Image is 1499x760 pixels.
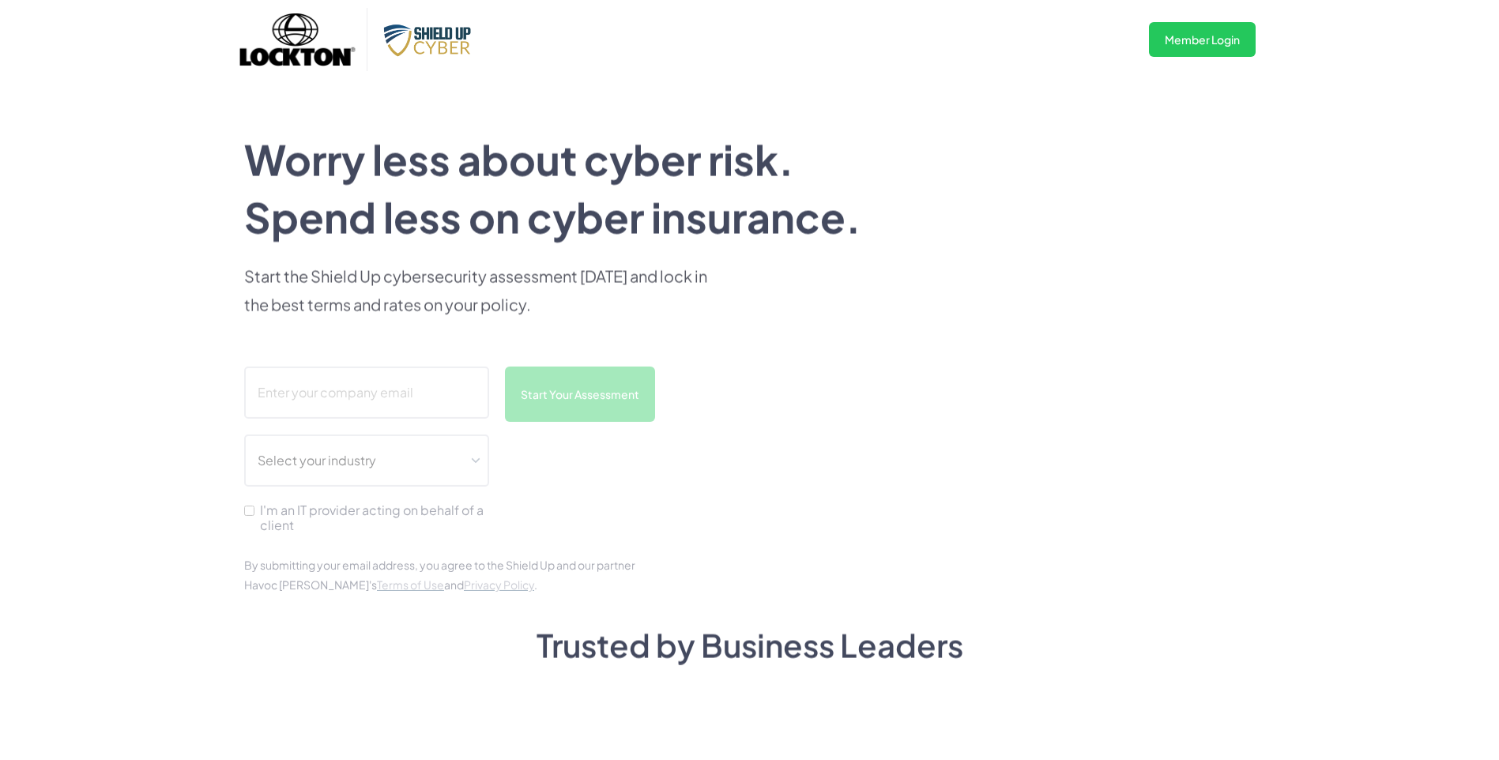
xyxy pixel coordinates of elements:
[1149,22,1256,57] a: Member Login
[244,367,489,419] input: Enter your company email
[244,367,655,536] form: scanform
[379,21,481,59] img: Shield Up Cyber Logo
[505,367,655,422] input: Start Your Assessment
[239,1,355,77] img: Lockton
[244,505,254,515] input: I'm an IT provider acting on behalf of a client
[260,502,489,532] span: I'm an IT provider acting on behalf of a client
[244,261,718,318] p: Start the Shield Up cybersecurity assessment [DATE] and lock in the best terms and rates on your ...
[244,555,655,595] div: By submitting your email address, you agree to the Shield Up and our partner Havoc [PERSON_NAME]'...
[244,131,902,246] h1: Worry less about cyber risk. Spend less on cyber insurance.
[464,578,534,592] a: Privacy Policy
[377,578,444,592] a: Terms of Use
[299,626,1200,664] h2: Trusted by Business Leaders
